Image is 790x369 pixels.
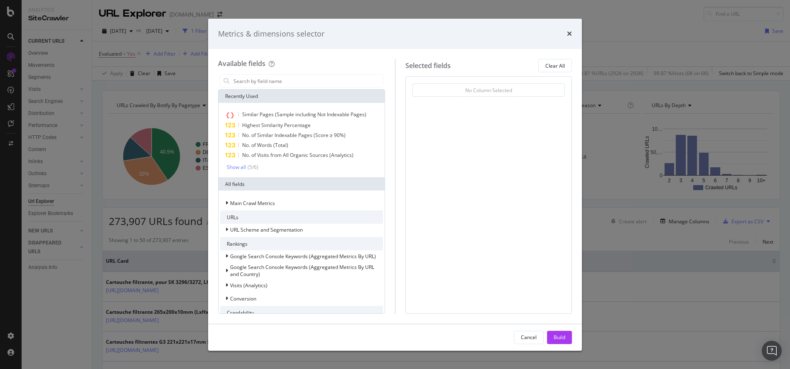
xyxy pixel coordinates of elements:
div: Build [554,334,565,341]
span: Google Search Console Keywords (Aggregated Metrics By URL and Country) [230,264,374,278]
div: ( 5 / 6 ) [246,164,258,171]
div: modal [208,19,582,351]
span: Main Crawl Metrics [230,200,275,207]
button: Cancel [514,331,544,344]
button: Clear All [538,59,572,72]
div: Available fields [218,59,265,68]
span: No. of Visits from All Organic Sources (Analytics) [242,152,353,159]
span: No. of Similar Indexable Pages (Score ≥ 90%) [242,132,346,139]
div: Cancel [521,334,537,341]
div: Clear All [545,62,565,69]
input: Search by field name [233,75,383,87]
div: Metrics & dimensions selector [218,29,324,39]
div: Show all [227,164,246,170]
div: URLs [220,210,383,224]
span: URL Scheme and Segmentation [230,226,303,233]
span: Similar Pages (Sample including Not Indexable Pages) [242,111,366,118]
div: Recently Used [218,90,385,103]
div: times [567,29,572,39]
span: Google Search Console Keywords (Aggregated Metrics By URL) [230,253,376,260]
button: Build [547,331,572,344]
span: No. of Words (Total) [242,142,288,149]
span: Conversion [230,295,256,302]
div: No Column Selected [465,87,512,94]
div: Open Intercom Messenger [762,341,782,361]
span: Highest Similarity Percentage [242,122,311,129]
span: Visits (Analytics) [230,282,267,289]
div: Rankings [220,237,383,250]
div: Selected fields [405,61,451,71]
div: Crawlability [220,306,383,319]
div: All fields [218,177,385,191]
